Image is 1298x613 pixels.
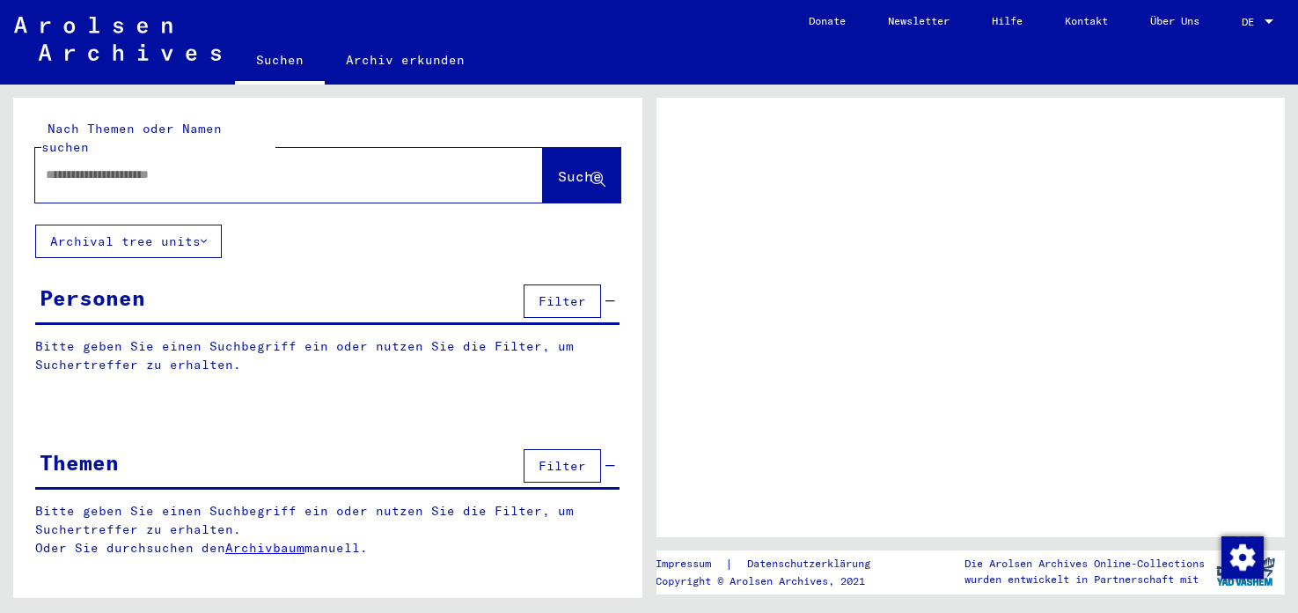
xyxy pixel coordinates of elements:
[524,449,601,483] button: Filter
[656,573,891,589] p: Copyright © Arolsen Archives, 2021
[524,284,601,318] button: Filter
[539,293,586,309] span: Filter
[35,337,620,374] p: Bitte geben Sie einen Suchbegriff ein oder nutzen Sie die Filter, um Suchertreffer zu erhalten.
[14,17,221,61] img: Arolsen_neg.svg
[235,39,325,85] a: Suchen
[225,540,304,556] a: Archivbaum
[964,572,1205,587] p: wurden entwickelt in Partnerschaft mit
[733,555,891,573] a: Datenschutzerklärung
[656,555,725,573] a: Impressum
[40,447,119,478] div: Themen
[35,225,222,258] button: Archival tree units
[1213,550,1279,594] img: yv_logo.png
[35,502,620,558] p: Bitte geben Sie einen Suchbegriff ein oder nutzen Sie die Filter, um Suchertreffer zu erhalten. O...
[543,148,620,203] button: Suche
[1221,536,1264,579] img: Zustimmung ändern
[539,458,586,474] span: Filter
[41,121,222,155] mat-label: Nach Themen oder Namen suchen
[558,167,602,185] span: Suche
[40,282,145,314] div: Personen
[1242,16,1261,28] span: DE
[964,556,1205,572] p: Die Arolsen Archives Online-Collections
[325,39,486,81] a: Archiv erkunden
[656,555,891,573] div: |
